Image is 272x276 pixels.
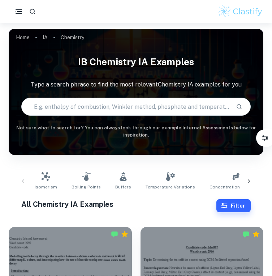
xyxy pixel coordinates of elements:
a: Home [16,32,30,43]
img: Clastify logo [217,4,263,19]
h6: Not sure what to search for? You can always look through our example Internal Assessments below f... [9,124,263,139]
div: Premium [252,231,260,238]
button: Filter [258,131,272,145]
input: E.g. enthalpy of combustion, Winkler method, phosphate and temperature... [22,97,230,117]
span: Concentration Variations [210,184,262,190]
span: Buffers [115,184,131,190]
button: Search [233,101,245,113]
a: IA [43,32,48,43]
h1: All Chemistry IA Examples [21,199,216,210]
span: Boiling Points [72,184,101,190]
img: Marked [111,231,118,238]
button: Filter [216,199,251,212]
img: Marked [242,231,250,238]
p: Type a search phrase to find the most relevant Chemistry IA examples for you [9,80,263,89]
span: Isomerism [35,184,57,190]
div: Premium [121,231,128,238]
h1: IB Chemistry IA examples [9,52,263,72]
p: Chemistry [61,34,84,41]
span: Temperature Variations [146,184,195,190]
